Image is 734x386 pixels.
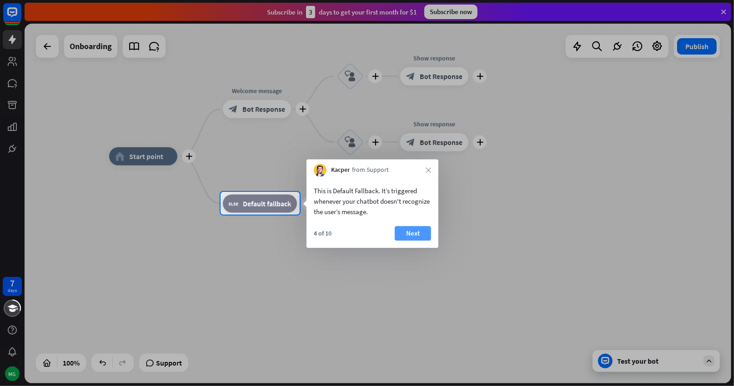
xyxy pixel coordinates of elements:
div: This is Default Fallback. It’s triggered whenever your chatbot doesn't recognize the user’s message. [314,185,431,217]
div: 4 of 10 [314,229,332,237]
i: close [426,167,431,173]
button: Next [395,226,431,241]
i: block_fallback [229,199,238,208]
span: from Support [352,166,389,175]
span: Kacper [331,166,350,175]
button: Open LiveChat chat widget [7,4,35,31]
span: Default fallback [243,199,291,208]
